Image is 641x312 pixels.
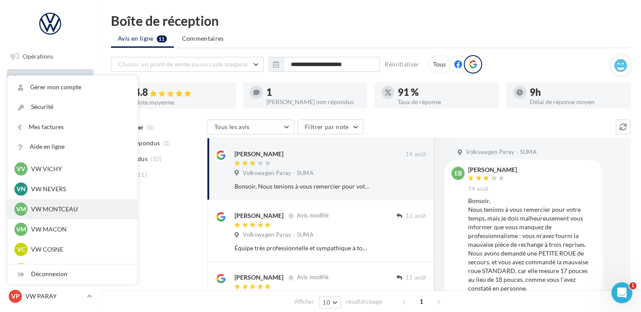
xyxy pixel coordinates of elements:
[297,119,363,134] button: Filtrer par note
[7,288,93,305] a: VP VW PARAY
[346,298,382,306] span: résultats/page
[381,59,423,70] button: Réinitialiser
[466,148,536,156] span: Volkswagen Paray - SUMA
[5,135,95,154] a: Contacts
[406,212,426,220] span: 13 août
[234,211,283,220] div: [PERSON_NAME]
[455,169,462,178] span: eb
[31,225,127,234] p: VW MACON
[468,185,489,193] span: 14 août
[7,97,138,117] a: Sécurité
[319,296,341,308] button: 10
[134,99,229,105] div: Note moyenne
[5,113,95,132] a: Campagnes
[17,185,26,193] span: VN
[111,14,631,27] div: Boîte de réception
[22,74,72,82] span: Boîte de réception
[5,47,95,66] a: Opérations
[234,244,369,252] div: Équipe très professionnelle et sympathique à tout niveau : atelier, commercial, secrétariat. Accu...
[16,205,26,214] span: VM
[7,137,138,157] a: Aide en ligne
[297,212,329,219] span: Avis modifié
[294,298,314,306] span: Afficher
[25,292,83,301] p: VW PARAY
[266,99,361,105] div: [PERSON_NAME] non répondus
[5,229,95,255] a: Campagnes DataOnDemand
[530,88,624,97] div: 9h
[7,117,138,137] a: Mes factures
[629,282,636,289] span: 1
[5,91,95,110] a: Visibilité en ligne
[611,282,632,303] iframe: Intercom live chat
[234,150,283,158] div: [PERSON_NAME]
[16,225,26,234] span: VM
[428,55,451,74] div: Tous
[134,88,229,98] div: 4.8
[7,77,138,97] a: Gérer mon compte
[136,171,147,178] span: (11)
[243,169,313,177] span: Volkswagen Paray - SUMA
[17,245,25,254] span: VC
[182,34,224,43] span: Commentaires
[5,200,95,226] a: PLV et print personnalisable
[5,69,95,88] a: Boîte de réception11
[243,231,313,239] span: Volkswagen Paray - SUMA
[406,151,426,158] span: 14 août
[234,273,283,282] div: [PERSON_NAME]
[119,139,160,147] span: Non répondus
[468,167,517,173] div: [PERSON_NAME]
[118,60,248,68] span: Choisir un point de vente ou un code magasin
[406,274,426,282] span: 11 août
[31,245,127,254] p: VW COSNE
[151,155,162,162] span: (10)
[23,53,53,60] span: Opérations
[5,179,95,197] a: Calendrier
[17,165,25,173] span: VV
[7,264,138,284] div: Déconnexion
[207,119,294,134] button: Tous les avis
[266,88,361,97] div: 1
[234,182,369,191] div: Bonsoir, Nous tenions à vous remercier pour votre temps, mais je dois malheureusement vous inform...
[414,294,428,308] span: 1
[163,140,171,147] span: (1)
[111,57,264,72] button: Choisir un point de vente ou un code magasin
[530,99,624,105] div: Délai de réponse moyen
[214,123,250,130] span: Tous les avis
[297,274,329,281] span: Avis modifié
[31,205,127,214] p: VW MONTCEAU
[323,299,330,306] span: 10
[11,292,20,301] span: VP
[5,157,95,175] a: Médiathèque
[31,185,127,193] p: VW NEVERS
[398,88,492,97] div: 91 %
[31,165,127,173] p: VW VICHY
[398,99,492,105] div: Taux de réponse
